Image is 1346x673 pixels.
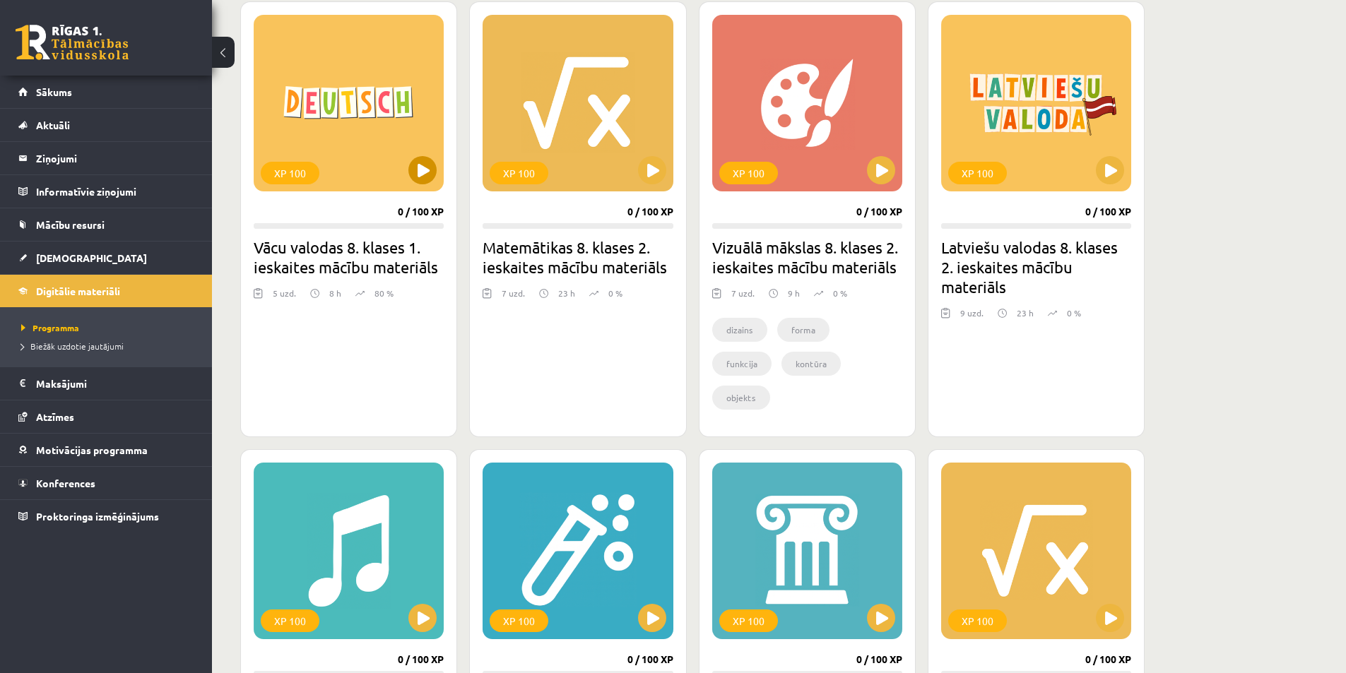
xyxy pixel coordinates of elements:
[18,242,194,274] a: [DEMOGRAPHIC_DATA]
[36,175,194,208] legend: Informatīvie ziņojumi
[21,322,79,333] span: Programma
[21,340,124,352] span: Biežāk uzdotie jautājumi
[36,218,105,231] span: Mācību resursi
[490,162,548,184] div: XP 100
[948,162,1007,184] div: XP 100
[374,287,394,299] p: 80 %
[261,609,319,632] div: XP 100
[712,352,772,376] li: funkcija
[558,287,575,299] p: 23 h
[36,119,70,131] span: Aktuāli
[21,321,198,334] a: Programma
[18,400,194,433] a: Atzīmes
[18,208,194,241] a: Mācību resursi
[18,76,194,108] a: Sākums
[712,318,767,342] li: dizains
[36,285,120,297] span: Digitālie materiāli
[719,162,778,184] div: XP 100
[16,25,129,60] a: Rīgas 1. Tālmācības vidusskola
[1067,306,1081,319] p: 0 %
[261,162,319,184] div: XP 100
[21,340,198,352] a: Biežāk uzdotie jautājumi
[18,109,194,141] a: Aktuāli
[948,609,1007,632] div: XP 100
[490,609,548,632] div: XP 100
[1017,306,1034,319] p: 23 h
[18,367,194,400] a: Maksājumi
[36,142,194,174] legend: Ziņojumi
[18,500,194,532] a: Proktoringa izmēģinājums
[36,251,147,264] span: [DEMOGRAPHIC_DATA]
[712,237,902,277] h2: Vizuālā mākslas 8. klases 2. ieskaites mācību materiāls
[329,287,341,299] p: 8 h
[36,85,72,98] span: Sākums
[36,510,159,523] span: Proktoringa izmēģinājums
[781,352,841,376] li: kontūra
[36,443,148,456] span: Motivācijas programma
[18,175,194,208] a: Informatīvie ziņojumi
[36,410,74,423] span: Atzīmes
[18,142,194,174] a: Ziņojumi
[36,477,95,489] span: Konferences
[18,434,194,466] a: Motivācijas programma
[788,287,800,299] p: 9 h
[941,237,1131,297] h2: Latviešu valodas 8. klases 2. ieskaites mācību materiāls
[712,386,770,410] li: objekts
[608,287,622,299] p: 0 %
[254,237,444,277] h2: Vācu valodas 8. klases 1. ieskaites mācību materiāls
[960,306,984,328] div: 9 uzd.
[731,287,755,308] div: 7 uzd.
[483,237,673,277] h2: Matemātikas 8. klases 2. ieskaites mācību materiāls
[502,287,525,308] div: 7 uzd.
[36,367,194,400] legend: Maksājumi
[833,287,847,299] p: 0 %
[273,287,296,308] div: 5 uzd.
[18,467,194,499] a: Konferences
[777,318,830,342] li: forma
[18,275,194,307] a: Digitālie materiāli
[719,609,778,632] div: XP 100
